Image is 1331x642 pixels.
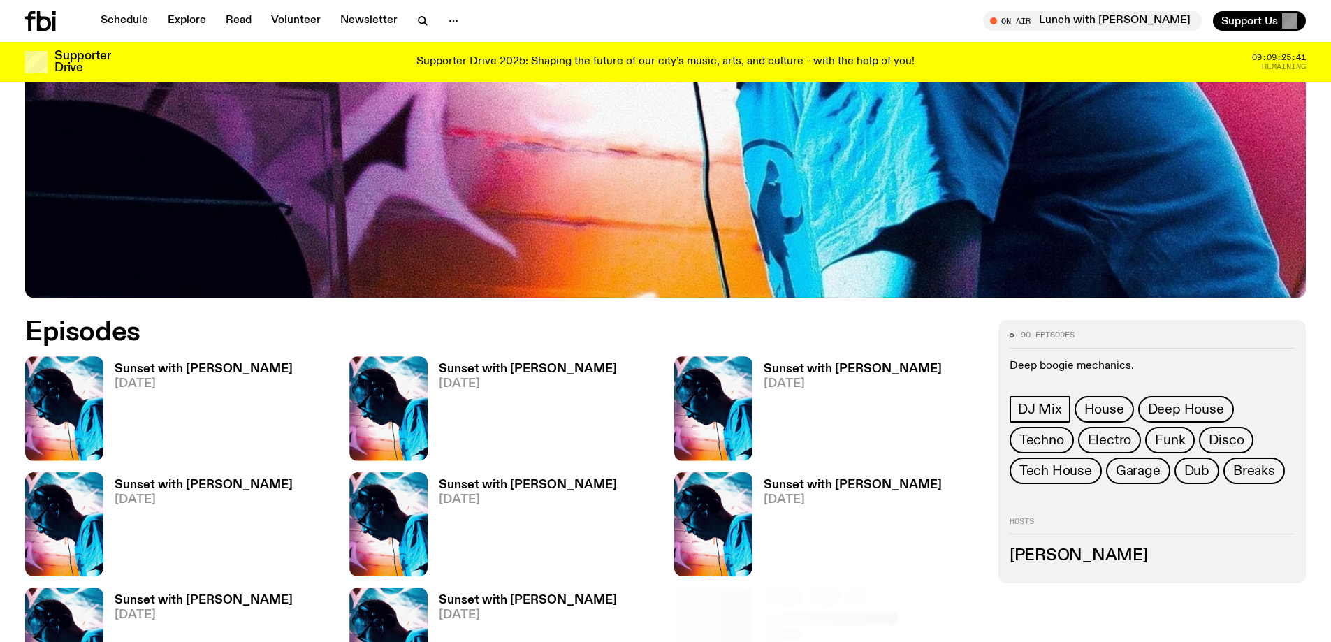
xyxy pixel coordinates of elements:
h3: Supporter Drive [54,50,110,74]
span: [DATE] [439,378,617,390]
a: Sunset with [PERSON_NAME][DATE] [752,363,942,460]
img: Simon Caldwell stands side on, looking downwards. He has headphones on. Behind him is a brightly ... [674,356,752,460]
span: 09:09:25:41 [1252,54,1306,61]
h3: Sunset with [PERSON_NAME] [115,594,293,606]
a: Dub [1174,458,1219,484]
span: [DATE] [439,609,617,621]
a: House [1075,396,1134,423]
span: [DATE] [115,378,293,390]
span: [DATE] [115,609,293,621]
span: Garage [1116,463,1161,479]
span: Support Us [1221,15,1278,27]
a: Schedule [92,11,157,31]
a: Sunset with [PERSON_NAME][DATE] [103,479,293,576]
a: Sunset with [PERSON_NAME][DATE] [428,479,617,576]
a: Newsletter [332,11,406,31]
a: Disco [1199,427,1253,453]
h3: [PERSON_NAME] [1010,548,1295,564]
span: 90 episodes [1021,331,1075,339]
img: Simon Caldwell stands side on, looking downwards. He has headphones on. Behind him is a brightly ... [674,472,752,576]
span: House [1084,402,1124,417]
h2: Hosts [1010,518,1295,534]
a: DJ Mix [1010,396,1070,423]
h3: Sunset with [PERSON_NAME] [764,479,942,491]
a: Read [217,11,260,31]
a: Deep House [1138,396,1234,423]
span: Techno [1019,432,1064,448]
img: Simon Caldwell stands side on, looking downwards. He has headphones on. Behind him is a brightly ... [349,356,428,460]
span: [DATE] [115,494,293,506]
h3: Sunset with [PERSON_NAME] [115,363,293,375]
span: Breaks [1233,463,1275,479]
a: Garage [1106,458,1170,484]
a: Explore [159,11,214,31]
h3: Sunset with [PERSON_NAME] [439,479,617,491]
span: Tech House [1019,463,1092,479]
span: Deep House [1148,402,1224,417]
img: Simon Caldwell stands side on, looking downwards. He has headphones on. Behind him is a brightly ... [349,472,428,576]
h3: Sunset with [PERSON_NAME] [439,594,617,606]
button: On AirLunch with [PERSON_NAME] [983,11,1202,31]
a: Volunteer [263,11,329,31]
a: Techno [1010,427,1074,453]
span: Disco [1209,432,1244,448]
button: Support Us [1213,11,1306,31]
a: Electro [1078,427,1142,453]
a: Breaks [1223,458,1285,484]
img: Simon Caldwell stands side on, looking downwards. He has headphones on. Behind him is a brightly ... [25,472,103,576]
span: Electro [1088,432,1132,448]
span: Funk [1155,432,1185,448]
h3: Sunset with [PERSON_NAME] [115,479,293,491]
h3: Sunset with [PERSON_NAME] [764,363,942,375]
a: Funk [1145,427,1195,453]
span: Remaining [1262,63,1306,71]
img: Simon Caldwell stands side on, looking downwards. He has headphones on. Behind him is a brightly ... [25,356,103,460]
h2: Episodes [25,320,873,345]
h3: Sunset with [PERSON_NAME] [439,363,617,375]
span: [DATE] [764,494,942,506]
span: [DATE] [764,378,942,390]
a: Tech House [1010,458,1102,484]
p: Supporter Drive 2025: Shaping the future of our city’s music, arts, and culture - with the help o... [416,56,915,68]
span: [DATE] [439,494,617,506]
a: Sunset with [PERSON_NAME][DATE] [103,363,293,460]
p: Deep boogie mechanics. [1010,360,1295,373]
span: DJ Mix [1018,402,1062,417]
a: Sunset with [PERSON_NAME][DATE] [752,479,942,576]
a: Sunset with [PERSON_NAME][DATE] [428,363,617,460]
span: Dub [1184,463,1209,479]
